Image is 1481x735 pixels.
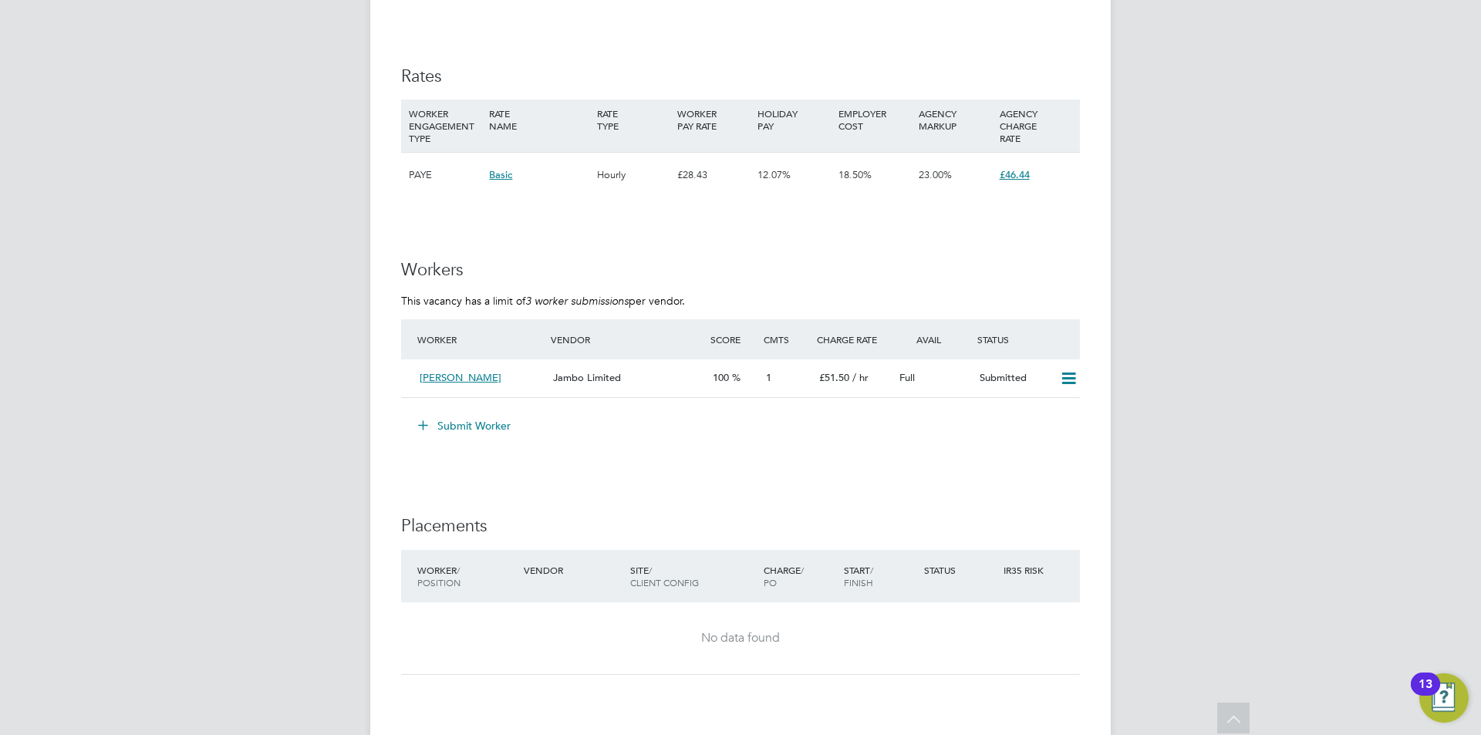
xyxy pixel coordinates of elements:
div: RATE TYPE [593,99,673,140]
div: HOLIDAY PAY [754,99,834,140]
div: Hourly [593,153,673,197]
div: Submitted [973,366,1054,391]
div: Score [707,325,760,353]
div: Cmts [760,325,813,353]
span: £51.50 [819,371,849,384]
div: No data found [417,630,1064,646]
span: / Position [417,564,460,588]
div: Charge Rate [813,325,893,353]
div: Start [840,556,920,596]
div: IR35 Risk [1000,556,1053,584]
div: Status [920,556,1000,584]
span: [PERSON_NAME] [420,371,501,384]
h3: Rates [401,66,1080,88]
span: 18.50% [838,168,872,181]
span: / hr [852,371,869,384]
div: AGENCY MARKUP [915,99,995,140]
div: RATE NAME [485,99,592,140]
em: 3 worker submissions [525,294,629,308]
h3: Workers [401,259,1080,282]
span: Jambo Limited [553,371,621,384]
span: 23.00% [919,168,952,181]
span: £46.44 [1000,168,1030,181]
span: Full [899,371,915,384]
span: / PO [764,564,804,588]
span: 1 [766,371,771,384]
span: 100 [713,371,729,384]
div: £28.43 [673,153,754,197]
div: 13 [1419,684,1432,704]
div: Status [973,325,1080,353]
span: / Finish [844,564,873,588]
h3: Placements [401,515,1080,538]
span: / Client Config [630,564,699,588]
div: Charge [760,556,840,596]
button: Open Resource Center, 13 new notifications [1419,673,1469,723]
button: Submit Worker [407,413,523,438]
div: AGENCY CHARGE RATE [996,99,1076,152]
div: WORKER PAY RATE [673,99,754,140]
div: Site [626,556,760,596]
div: Vendor [547,325,707,353]
div: EMPLOYER COST [835,99,915,140]
div: Vendor [520,556,626,584]
span: Basic [489,168,512,181]
span: 12.07% [757,168,791,181]
div: WORKER ENGAGEMENT TYPE [405,99,485,152]
div: Worker [413,556,520,596]
div: Avail [893,325,973,353]
div: PAYE [405,153,485,197]
div: Worker [413,325,547,353]
p: This vacancy has a limit of per vendor. [401,294,1080,308]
